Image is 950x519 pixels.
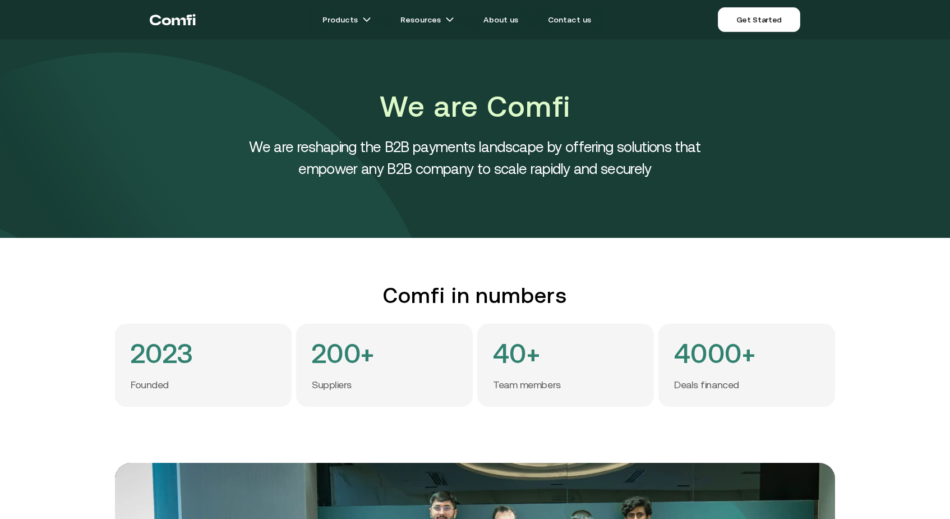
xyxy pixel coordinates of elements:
p: Founded [131,379,169,392]
h4: We are reshaping the B2B payments landscape by offering solutions that empower any B2B company to... [223,136,727,180]
p: Suppliers [312,379,352,392]
a: Contact us [534,8,605,31]
a: About us [470,8,532,31]
p: Team members [493,379,561,392]
h4: 40+ [493,339,540,368]
img: arrow icons [362,15,371,24]
h1: We are Comfi [223,86,727,127]
h2: Comfi in numbers [115,283,835,308]
p: Deals financed [674,379,739,392]
h4: 4000+ [674,339,755,368]
a: Productsarrow icons [309,8,385,31]
h4: 200+ [312,339,375,368]
a: Resourcesarrow icons [387,8,468,31]
h4: 2023 [131,339,193,368]
a: Return to the top of the Comfi home page [150,3,196,36]
img: arrow icons [445,15,454,24]
a: Get Started [718,7,800,32]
